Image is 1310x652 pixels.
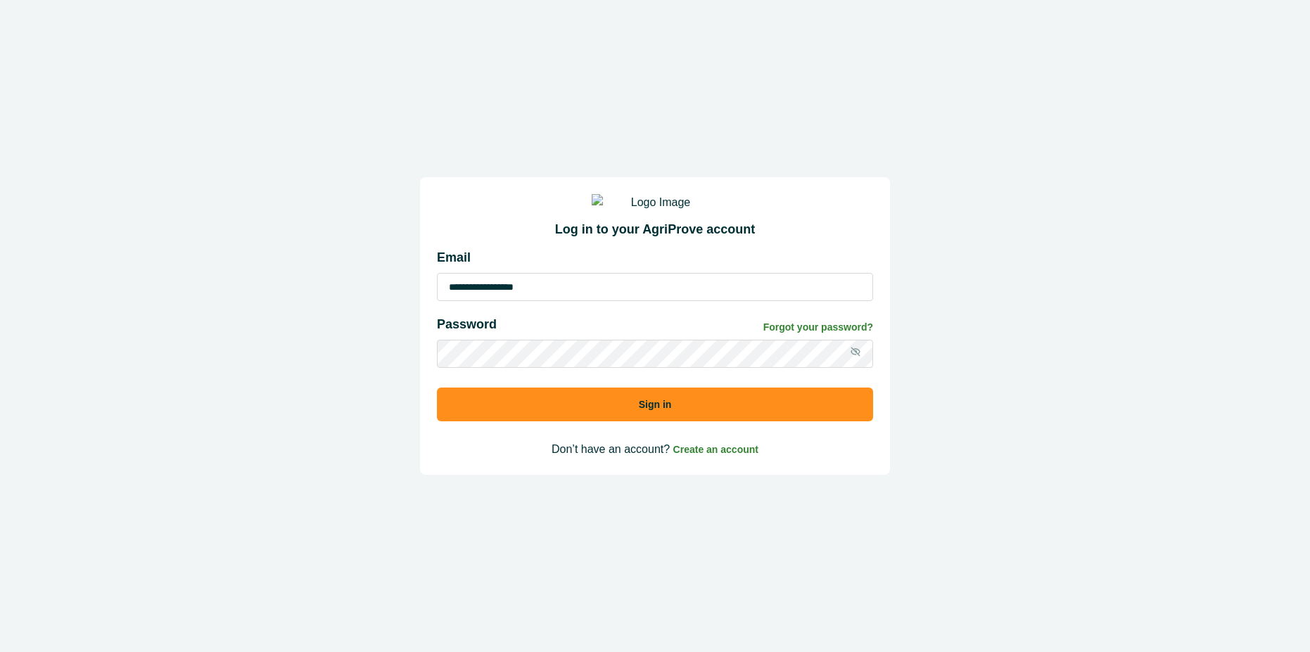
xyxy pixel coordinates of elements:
[437,248,873,267] p: Email
[592,194,718,211] img: Logo Image
[437,441,873,458] p: Don’t have an account?
[437,315,497,334] p: Password
[673,443,758,455] a: Create an account
[437,222,873,238] h2: Log in to your AgriProve account
[673,444,758,455] span: Create an account
[437,388,873,421] button: Sign in
[763,320,873,335] a: Forgot your password?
